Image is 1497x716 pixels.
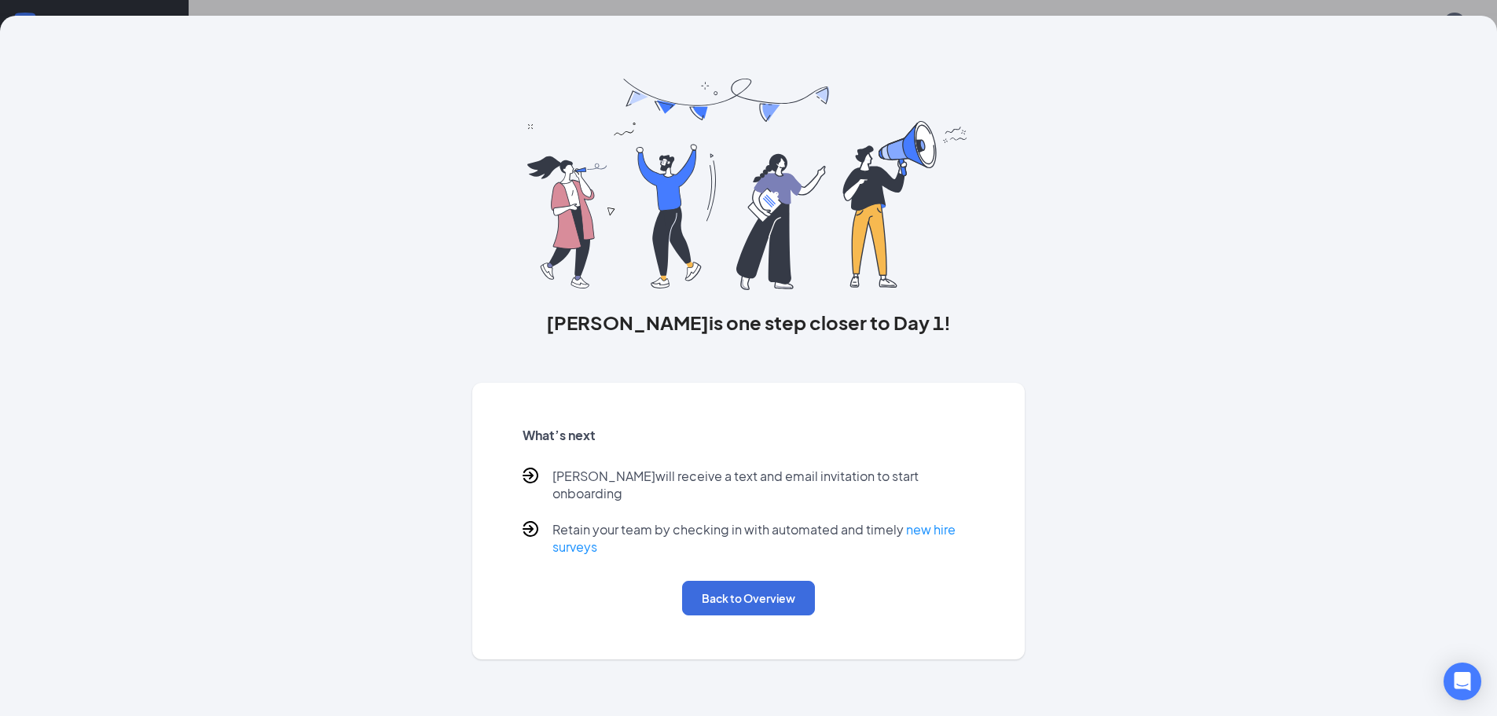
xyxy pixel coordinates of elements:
[523,427,975,444] h5: What’s next
[552,468,975,502] p: [PERSON_NAME] will receive a text and email invitation to start onboarding
[527,79,970,290] img: you are all set
[682,581,815,615] button: Back to Overview
[552,521,956,555] a: new hire surveys
[472,309,1026,336] h3: [PERSON_NAME] is one step closer to Day 1!
[552,521,975,556] p: Retain your team by checking in with automated and timely
[1444,663,1481,700] div: Open Intercom Messenger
